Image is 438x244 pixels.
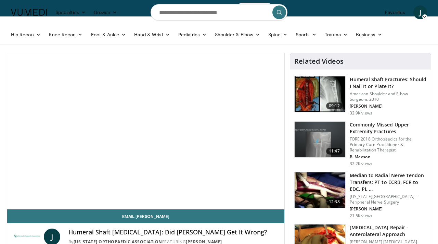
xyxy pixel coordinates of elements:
[350,76,427,90] h3: Humeral Shaft Fractures: Should I Nail It or Plate It?
[350,91,427,102] p: American Shoulder and Elbow Surgeons 2010
[352,28,387,41] a: Business
[350,161,372,167] p: 32.2K views
[350,224,427,238] h3: [MEDICAL_DATA] Repair - Anterolateral Approach
[90,5,121,19] a: Browse
[294,172,427,219] a: 12:38 Median to Radial Nerve Tendon Transfers: PT to ECRB, FCR to EDC, PL … [US_STATE][GEOGRAPHIC...
[294,76,427,116] a: 09:12 Humeral Shaft Fractures: Should I Nail It or Plate It? American Shoulder and Elbow Surgeons...
[151,4,287,21] input: Search topics, interventions
[321,28,352,41] a: Trauma
[295,172,345,208] img: 304908_0001_1.png.150x105_q85_crop-smart_upscale.jpg
[350,213,372,219] p: 21.5K views
[413,5,427,19] a: J
[350,121,427,135] h3: Commonly Missed Upper Extremity Fractures
[326,148,343,155] span: 11:47
[294,57,344,65] h4: Related Videos
[350,136,427,153] p: FORE 2018 Orthopaedics for the Primary Care Practitioner & Rehabilitation Therapist
[294,121,427,167] a: 11:47 Commonly Missed Upper Extremity Fractures FORE 2018 Orthopaedics for the Primary Care Pract...
[350,206,427,212] p: [PERSON_NAME]
[326,198,343,205] span: 12:38
[51,5,90,19] a: Specialties
[326,102,343,109] span: 09:12
[7,28,45,41] a: Hip Recon
[45,28,87,41] a: Knee Recon
[130,28,174,41] a: Hand & Wrist
[68,229,279,236] h4: Humeral Shaft [MEDICAL_DATA]: Did [PERSON_NAME] Get It Wrong?
[174,28,211,41] a: Pediatrics
[350,172,427,193] h3: Median to Radial Nerve Tendon Transfers: PT to ECRB, FCR to EDC, PL …
[264,28,291,41] a: Spine
[7,53,284,209] video-js: Video Player
[211,28,264,41] a: Shoulder & Elbow
[7,209,284,223] a: Email [PERSON_NAME]
[87,28,130,41] a: Foot & Ankle
[350,103,427,109] p: [PERSON_NAME]
[350,154,427,160] p: B. Maxson
[11,9,47,16] img: VuMedi Logo
[292,28,321,41] a: Sports
[350,110,372,116] p: 32.9K views
[295,122,345,157] img: b2c65235-e098-4cd2-ab0f-914df5e3e270.150x105_q85_crop-smart_upscale.jpg
[350,194,427,205] p: [US_STATE][GEOGRAPHIC_DATA] - Peripheral Nerve Surgery
[381,5,409,19] a: Favorites
[295,76,345,112] img: sot_1.png.150x105_q85_crop-smart_upscale.jpg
